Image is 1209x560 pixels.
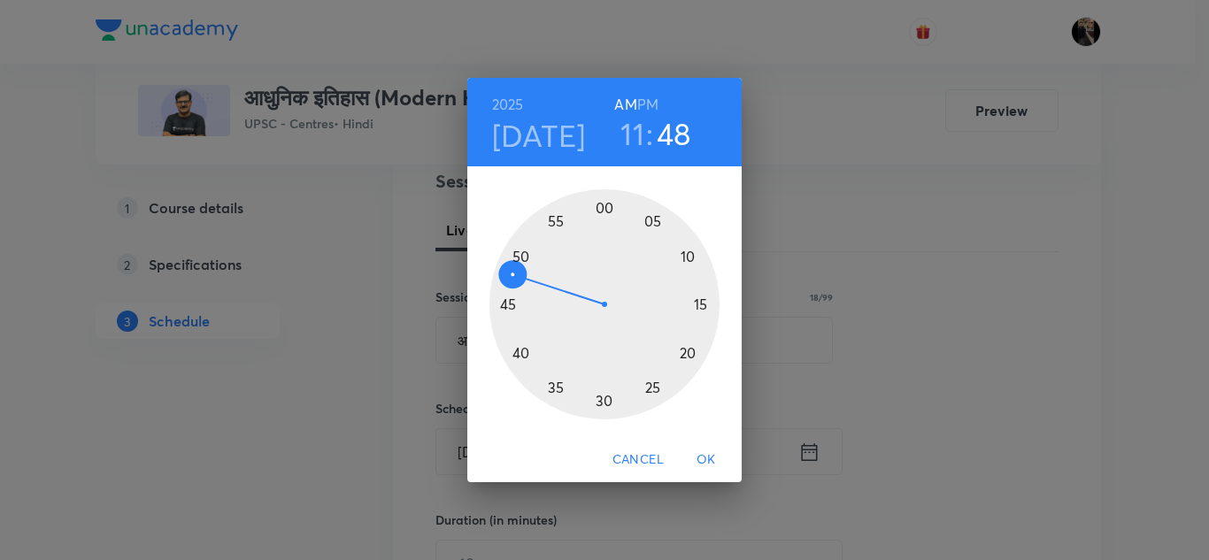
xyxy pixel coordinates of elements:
button: Cancel [605,443,671,476]
button: 2025 [492,92,524,117]
button: OK [678,443,735,476]
button: 48 [657,115,691,152]
button: AM [614,92,636,117]
h3: : [646,115,653,152]
button: PM [637,92,658,117]
span: Cancel [612,449,664,471]
button: [DATE] [492,117,586,154]
span: OK [685,449,728,471]
button: 11 [620,115,644,152]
